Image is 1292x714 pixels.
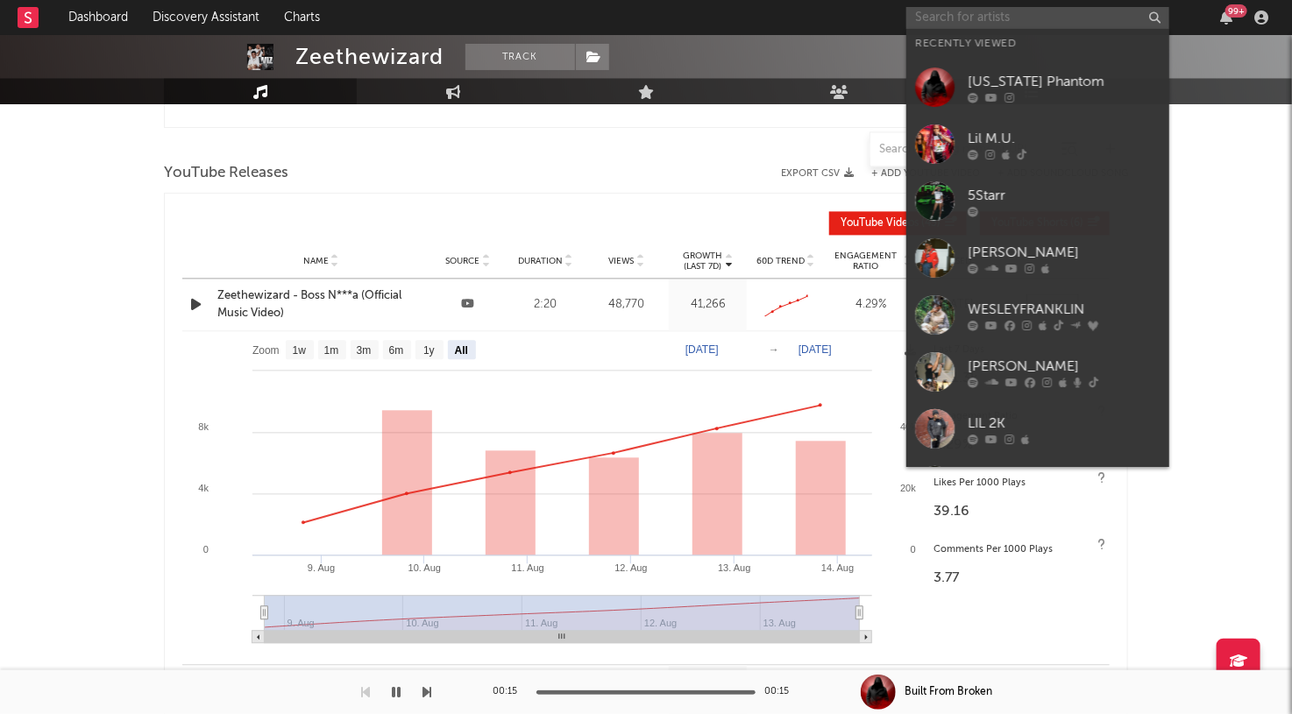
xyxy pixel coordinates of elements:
div: 00:15 [493,682,528,703]
span: of [661,97,671,105]
a: Augxst [906,457,1169,514]
text: 8k [198,421,209,432]
div: Built From Broken [905,684,992,700]
button: + Add YouTube Video [871,169,980,179]
text: 9. Aug [308,562,335,573]
span: Name [303,256,329,266]
div: [PERSON_NAME] [968,357,1161,378]
button: YouTube Videos(45) [829,211,967,235]
div: + Add YouTube Video [854,169,980,179]
span: ( 45 ) [841,218,941,229]
text: 4k [198,483,209,493]
div: 3.77 [934,568,1101,589]
button: Track [465,44,575,70]
div: Lil M.U. [968,129,1161,150]
div: LIL 2K [968,414,1161,435]
div: 99 + [1225,4,1247,18]
text: → [769,343,779,356]
a: WESLEYFRANKLIN [906,286,1169,343]
div: 5Starr [968,186,1161,207]
a: [PERSON_NAME] [906,343,1169,400]
div: Likes Per 1000 Plays [934,473,1101,494]
text: 10. Aug [408,562,441,573]
input: Search by song name or URL [870,143,1055,157]
text: 12. Aug [614,562,647,573]
a: Zeethewizard - Boss N***a (Official Music Video) [217,287,424,322]
div: 39.16 [934,501,1101,522]
div: Recently Viewed [915,33,1161,54]
text: 14. Aug [821,562,854,573]
div: 41,266 [673,296,742,314]
a: LIL 2K [906,400,1169,457]
text: [DATE] [799,343,832,356]
text: 1y [423,344,435,357]
text: [DATE] [685,343,719,356]
text: 1w [293,344,307,357]
text: 11. Aug [512,562,544,573]
div: Comments Per 1000 Plays [934,540,1101,561]
p: Growth [683,251,722,261]
span: Engagement Ratio [829,251,902,272]
span: Views [609,256,635,266]
text: 3m [357,344,372,357]
button: Export CSV [781,168,854,179]
text: 0 [911,544,916,555]
text: Zoom [252,344,280,357]
a: 5Starr [906,173,1169,230]
p: (Last 7d) [683,261,722,272]
div: 00:15 [764,682,799,703]
span: to [638,97,649,105]
text: 20k [900,483,916,493]
div: Zeethewizard [295,44,444,70]
span: Source [445,256,479,266]
input: Search for artists [906,7,1169,29]
text: All [455,344,468,357]
div: 4.29 % [829,296,912,314]
a: [US_STATE] Phantom [906,59,1169,116]
button: 99+ [1220,11,1232,25]
div: [US_STATE] Phantom [968,72,1161,93]
a: [PERSON_NAME] [906,230,1169,286]
span: YouTube Videos [841,218,919,229]
text: 40k [900,421,916,432]
span: Duration [518,256,563,266]
a: Lil M.U. [906,116,1169,173]
text: 1m [324,344,339,357]
text: 0 [203,544,209,555]
div: WESLEYFRANKLIN [968,300,1161,321]
span: 60D Trend [756,256,805,266]
div: 48,770 [589,296,665,314]
span: YouTube Releases [164,163,288,184]
div: 2:20 [511,296,580,314]
text: 6m [389,344,404,357]
text: 13. Aug [718,562,750,573]
div: [PERSON_NAME] [968,243,1161,264]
